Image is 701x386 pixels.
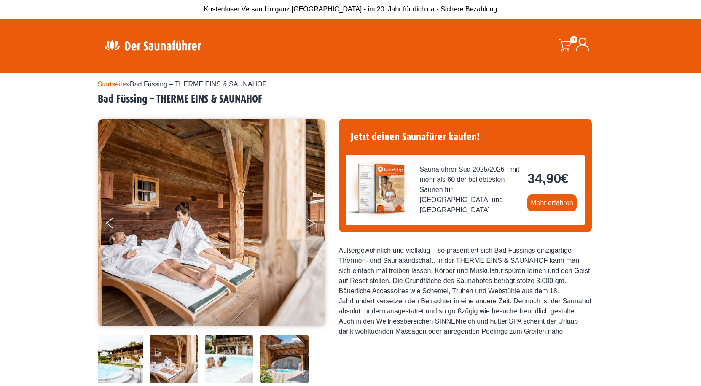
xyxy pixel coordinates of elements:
span: Saunaführer Süd 2025/2026 - mit mehr als 60 der beliebtesten Saunen für [GEOGRAPHIC_DATA] und [GE... [420,165,521,215]
span: € [561,171,569,186]
button: Next [307,214,328,235]
div: Außergewöhnlich und vielfältig – so präsentiert sich Bad Füssings einzigartige Thermen- und Sauna... [339,246,592,337]
h2: Bad Füssing – THERME EINS & SAUNAHOF [98,93,604,106]
span: Kostenloser Versand in ganz [GEOGRAPHIC_DATA] - im 20. Jahr für dich da - Sichere Bezahlung [204,5,497,13]
h4: Jetzt deinen Saunafürer kaufen! [346,126,585,148]
span: Bad Füssing – THERME EINS & SAUNAHOF [130,81,266,88]
span: 0 [570,36,577,43]
span: » [98,81,267,88]
img: der-saunafuehrer-2025-sued.jpg [346,155,413,222]
a: Startseite [98,81,126,88]
a: Mehr erfahren [527,194,577,211]
button: Previous [106,214,127,235]
bdi: 34,90 [527,171,569,186]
